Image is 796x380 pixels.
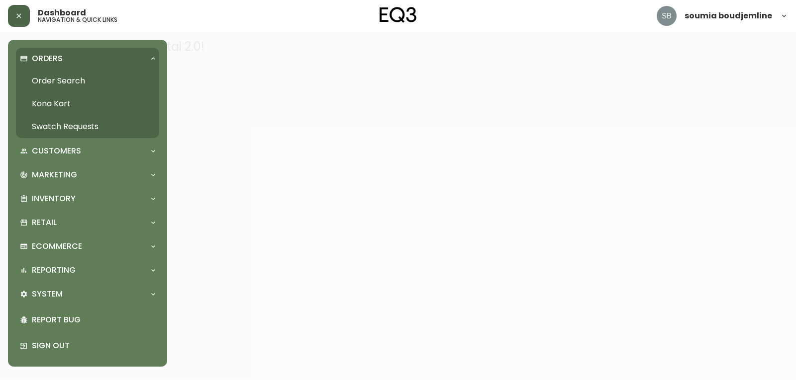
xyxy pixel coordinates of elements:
[16,164,159,186] div: Marketing
[16,259,159,281] div: Reporting
[16,212,159,233] div: Retail
[16,48,159,70] div: Orders
[16,188,159,210] div: Inventory
[32,265,76,276] p: Reporting
[38,17,117,23] h5: navigation & quick links
[32,340,155,351] p: Sign Out
[32,217,57,228] p: Retail
[32,241,82,252] p: Ecommerce
[16,92,159,115] a: Kona Kart
[32,53,63,64] p: Orders
[16,307,159,333] div: Report Bug
[38,9,86,17] span: Dashboard
[16,283,159,305] div: System
[16,70,159,92] a: Order Search
[380,7,416,23] img: logo
[32,146,81,156] p: Customers
[32,193,76,204] p: Inventory
[657,6,677,26] img: 83621bfd3c61cadf98040c636303d86a
[32,314,155,325] p: Report Bug
[16,333,159,359] div: Sign Out
[16,235,159,257] div: Ecommerce
[32,169,77,180] p: Marketing
[685,12,772,20] span: soumia boudjemline
[32,289,63,300] p: System
[16,140,159,162] div: Customers
[16,115,159,138] a: Swatch Requests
